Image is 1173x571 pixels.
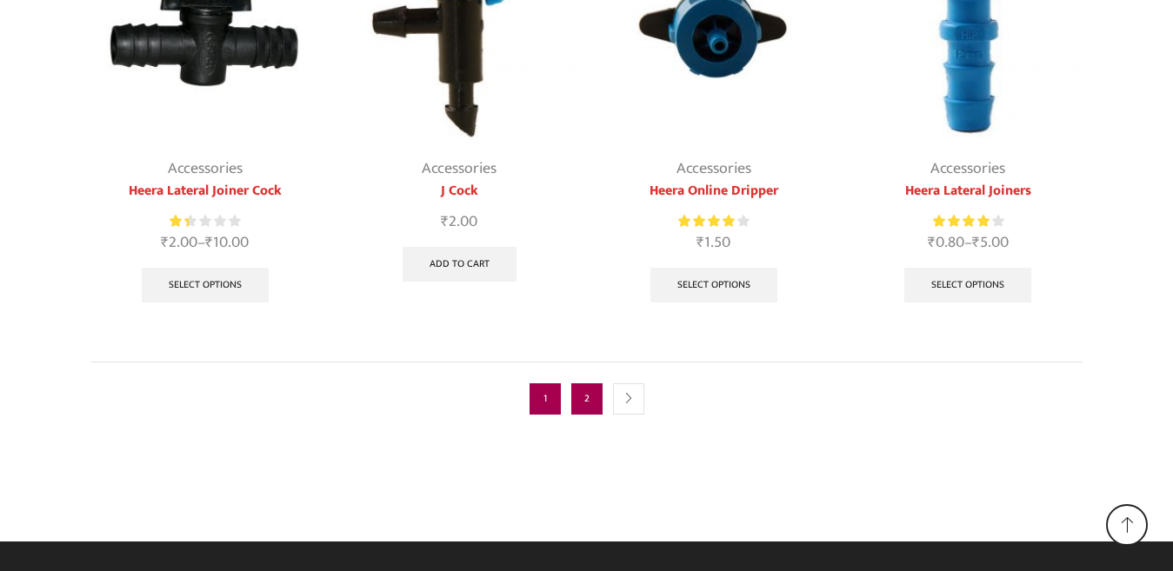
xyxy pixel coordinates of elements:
bdi: 2.00 [161,229,197,256]
a: Add to cart: “J Cock” [403,247,517,282]
span: Rated out of 5 [678,212,737,230]
bdi: 2.00 [441,209,477,235]
a: Accessories [676,156,751,182]
div: Rated 4.20 out of 5 [678,212,749,230]
span: ₹ [205,229,213,256]
a: Heera Online Dripper [600,181,829,202]
a: Select options for “Heera Online Dripper” [650,268,777,302]
span: Rated out of 5 [933,212,990,230]
div: Rated 1.33 out of 5 [170,212,240,230]
a: Select options for “Heera Lateral Joiner Cock” [142,268,269,302]
a: Heera Lateral Joiner Cock [91,181,320,202]
span: – [91,231,320,255]
a: Accessories [422,156,497,182]
bdi: 1.50 [696,229,730,256]
span: – [854,231,1083,255]
span: ₹ [696,229,704,256]
a: Select options for “Heera Lateral Joiners” [904,268,1031,302]
div: Rated 4.00 out of 5 [933,212,1003,230]
span: ₹ [161,229,169,256]
a: Page 2 [571,383,603,415]
a: Accessories [930,156,1005,182]
nav: Product Pagination [91,362,1083,435]
span: ₹ [972,229,980,256]
bdi: 10.00 [205,229,249,256]
bdi: 5.00 [972,229,1009,256]
span: ₹ [441,209,449,235]
a: J Cock [345,181,574,202]
a: Accessories [168,156,243,182]
bdi: 0.80 [928,229,964,256]
a: Heera Lateral Joiners [854,181,1083,202]
span: ₹ [928,229,936,256]
span: Page 1 [530,383,561,415]
span: Rated out of 5 [170,212,189,230]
